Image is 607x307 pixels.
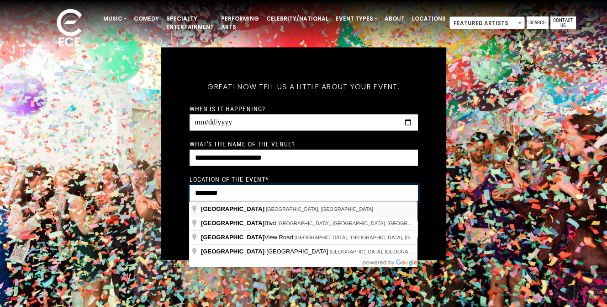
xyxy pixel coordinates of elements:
a: Contact Us [550,16,576,29]
a: Search [527,16,549,29]
span: [GEOGRAPHIC_DATA], [GEOGRAPHIC_DATA], [GEOGRAPHIC_DATA] [295,235,457,240]
span: [GEOGRAPHIC_DATA], [GEOGRAPHIC_DATA], [GEOGRAPHIC_DATA] [277,221,440,226]
a: Music [100,11,130,27]
span: [GEOGRAPHIC_DATA], [GEOGRAPHIC_DATA] [266,206,373,212]
span: Blvd [201,220,277,226]
span: View Road [201,234,295,241]
span: [GEOGRAPHIC_DATA] [201,205,264,212]
label: When is it happening? [190,104,266,113]
span: [GEOGRAPHIC_DATA] [201,234,264,241]
a: Performing Arts [217,11,263,35]
a: Comedy [130,11,163,27]
span: Featured Artists [450,17,524,30]
label: What's the name of the venue? [190,140,295,148]
label: Location of the event [190,175,269,183]
a: Specialty Entertainment [163,11,217,35]
a: Locations [408,11,449,27]
span: [GEOGRAPHIC_DATA] [201,220,264,226]
a: Event Types [332,11,381,27]
a: Celebrity/National [263,11,332,27]
span: [GEOGRAPHIC_DATA] [201,248,264,255]
img: ece_new_logo_whitev2-1.png [47,6,92,51]
h5: Great! Now tell us a little about your event. [190,70,418,103]
span: Featured Artists [449,16,525,29]
a: About [381,11,408,27]
span: [GEOGRAPHIC_DATA], [GEOGRAPHIC_DATA], [GEOGRAPHIC_DATA] [330,249,492,254]
span: -[GEOGRAPHIC_DATA] [201,248,330,255]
